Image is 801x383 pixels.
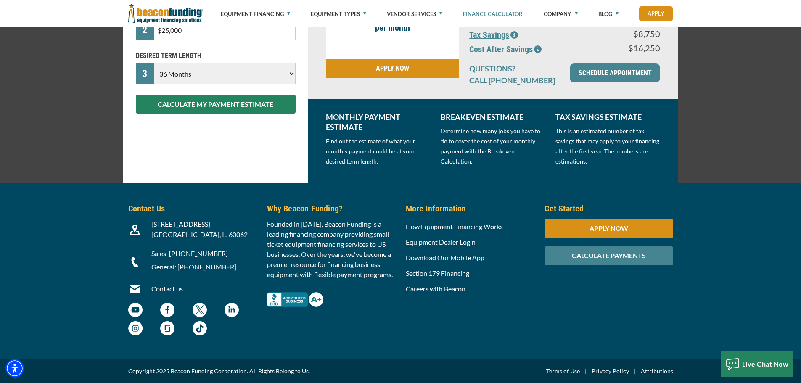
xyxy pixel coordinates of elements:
[330,23,455,33] p: per month
[160,303,174,317] img: Beacon Funding Facebook
[326,59,460,78] a: APPLY NOW
[128,303,143,317] img: Beacon Funding YouTube Channel
[136,95,296,114] button: CALCULATE MY PAYMENT ESTIMATE
[193,325,207,333] a: Beacon Funding TikTok - open in a new tab
[570,63,660,82] a: SCHEDULE APPOINTMENT
[267,202,396,215] h5: Why Beacon Funding?
[193,307,207,315] a: Beacon Funding twitter - open in a new tab
[545,219,673,238] div: APPLY NOW
[742,360,789,368] span: Live Chat Now
[406,238,476,246] a: Equipment Dealer Login
[128,307,143,315] a: Beacon Funding YouTube Channel - open in a new tab
[406,269,469,277] a: Section 179 Financing
[406,222,503,230] a: How Equipment Financing Works
[406,285,465,293] a: Careers with Beacon
[469,29,518,41] button: Tax Savings
[326,112,431,132] p: MONTHLY PAYMENT ESTIMATE
[545,251,673,259] a: CALCULATE PAYMENTS
[267,292,323,307] img: Better Business Bureau Complaint Free A+ Rating
[469,75,560,85] p: CALL [PHONE_NUMBER]
[193,303,207,317] img: Beacon Funding twitter
[469,43,542,55] button: Cost After Savings
[592,366,629,376] a: Privacy Policy
[225,303,239,317] img: Beacon Funding LinkedIn
[545,202,673,215] h5: Get Started
[160,307,174,315] a: Beacon Funding Facebook - open in a new tab
[128,321,143,335] img: Beacon Funding Instagram
[587,29,660,39] p: $8,750
[151,262,257,272] p: General: [PHONE_NUMBER]
[545,224,673,232] a: APPLY NOW
[545,246,673,265] div: CALCULATE PAYMENTS
[641,366,673,376] a: Attributions
[406,202,534,215] h5: More Information
[5,359,24,378] div: Accessibility Menu
[639,6,673,21] a: Apply
[128,202,257,215] h5: Contact Us
[136,19,154,40] div: 2
[629,366,641,376] span: |
[721,351,793,377] button: Live Chat Now
[555,112,660,122] p: TAX SAVINGS ESTIMATE
[160,321,174,335] img: Beacon Funding Glassdoor
[469,63,560,74] p: QUESTIONS?
[326,136,431,166] p: Find out the estimate of what your monthly payment could be at your desired term length.
[151,248,257,259] p: Sales: [PHONE_NUMBER]
[130,284,140,294] img: Beacon Funding Email Contact Icon
[130,225,140,235] img: Beacon Funding location
[193,321,207,335] img: Beacon Funding TikTok
[580,366,592,376] span: |
[136,51,296,61] p: DESIRED TERM LENGTH
[154,19,295,40] input: $
[136,63,154,84] div: 3
[441,126,545,166] p: Determine how many jobs you have to do to cover the cost of your monthly payment with the Breakev...
[406,254,484,261] a: Download Our Mobile App
[151,285,183,293] a: Contact us
[128,325,143,333] a: Beacon Funding Instagram - open in a new tab
[128,366,310,376] span: Copyright 2025 Beacon Funding Corporation. All Rights Belong to Us.
[225,307,239,315] a: Beacon Funding LinkedIn - open in a new tab
[267,219,396,280] p: Founded in [DATE], Beacon Funding is a leading financing company providing small-ticket equipment...
[130,257,140,267] img: Beacon Funding Phone
[160,325,174,333] a: Beacon Funding Glassdoor - open in a new tab
[441,112,545,122] p: BREAKEVEN ESTIMATE
[587,43,660,53] p: $16,250
[267,290,323,298] a: Better Business Bureau Complaint Free A+ Rating - open in a new tab
[546,366,580,376] a: Terms of Use
[555,126,660,166] p: This is an estimated number of tax savings that may apply to your financing after the first year....
[151,220,248,238] span: [STREET_ADDRESS] [GEOGRAPHIC_DATA], IL 60062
